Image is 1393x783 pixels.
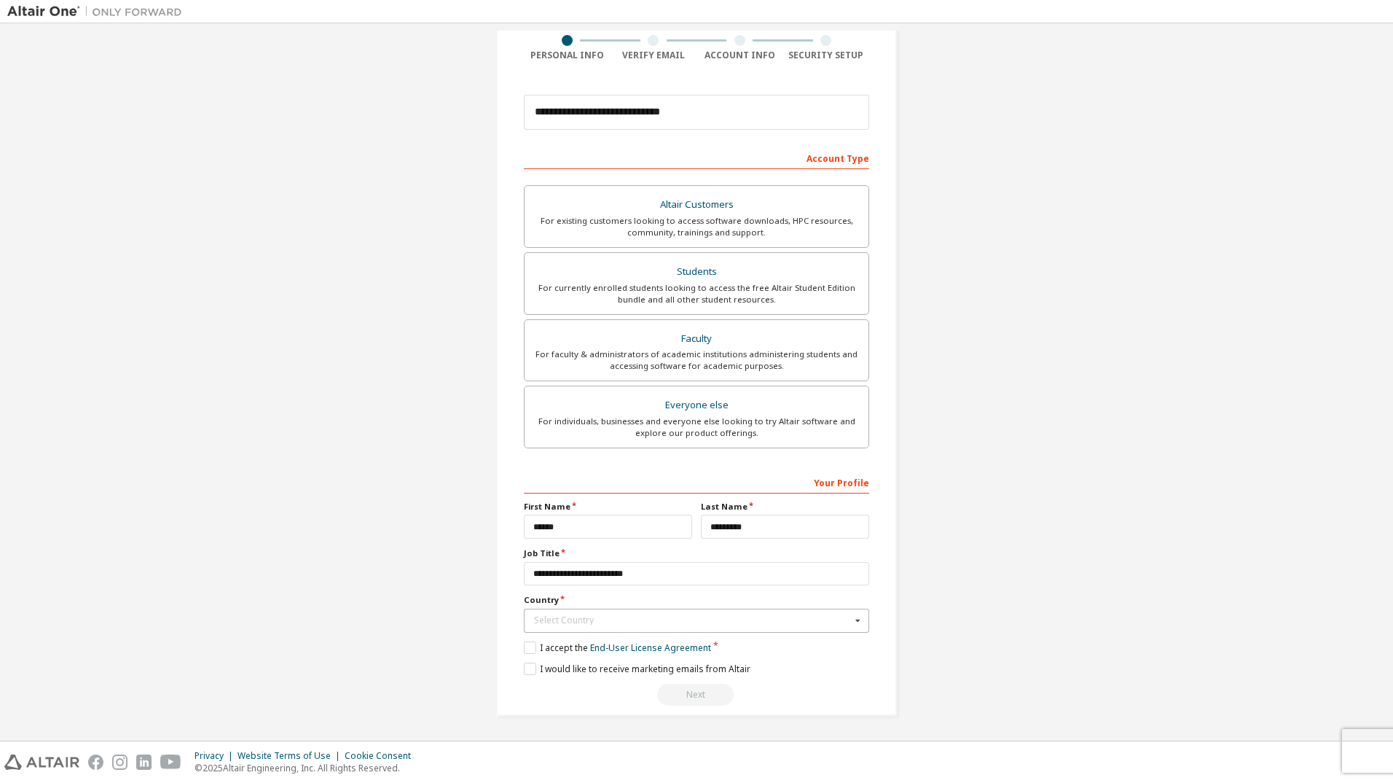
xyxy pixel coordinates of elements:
[783,50,870,61] div: Security Setup
[524,548,869,559] label: Job Title
[112,755,127,770] img: instagram.svg
[524,501,692,513] label: First Name
[524,594,869,606] label: Country
[88,755,103,770] img: facebook.svg
[524,684,869,706] div: Read and acccept EULA to continue
[345,750,420,762] div: Cookie Consent
[533,195,860,215] div: Altair Customers
[696,50,783,61] div: Account Info
[533,262,860,282] div: Students
[524,663,750,675] label: I would like to receive marketing emails from Altair
[524,146,869,169] div: Account Type
[195,762,420,774] p: © 2025 Altair Engineering, Inc. All Rights Reserved.
[611,50,697,61] div: Verify Email
[534,616,851,625] div: Select Country
[533,416,860,439] div: For individuals, businesses and everyone else looking to try Altair software and explore our prod...
[4,755,79,770] img: altair_logo.svg
[524,642,711,654] label: I accept the
[533,348,860,372] div: For faculty & administrators of academic institutions administering students and accessing softwa...
[195,750,238,762] div: Privacy
[524,470,869,494] div: Your Profile
[533,395,860,416] div: Everyone else
[701,501,869,513] label: Last Name
[533,329,860,349] div: Faculty
[590,642,711,654] a: End-User License Agreement
[524,50,611,61] div: Personal Info
[533,282,860,305] div: For currently enrolled students looking to access the free Altair Student Edition bundle and all ...
[7,4,189,19] img: Altair One
[238,750,345,762] div: Website Terms of Use
[160,755,181,770] img: youtube.svg
[533,215,860,238] div: For existing customers looking to access software downloads, HPC resources, community, trainings ...
[136,755,152,770] img: linkedin.svg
